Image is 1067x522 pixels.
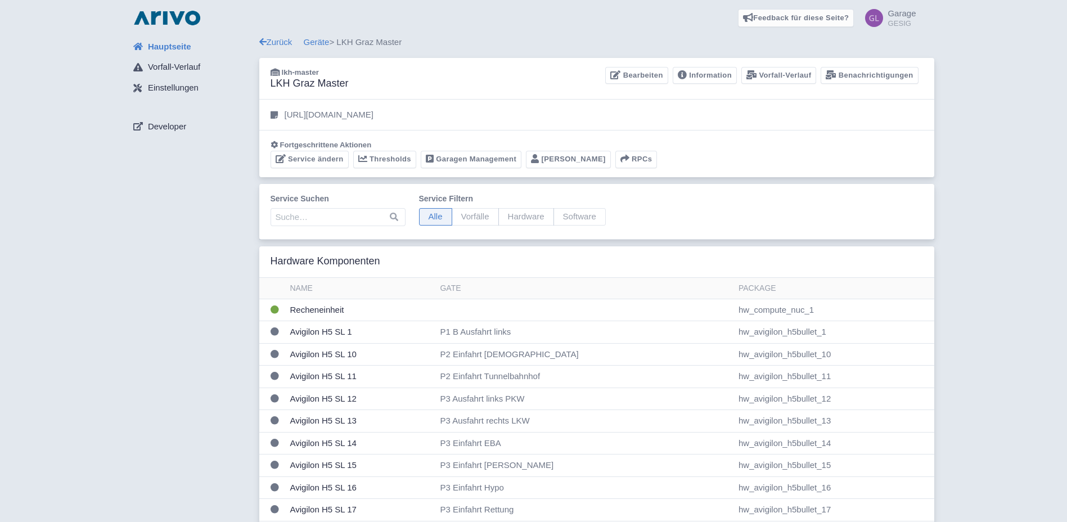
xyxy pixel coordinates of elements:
[282,68,319,76] span: lkh-master
[131,9,203,27] img: logo
[285,109,373,121] p: [URL][DOMAIN_NAME]
[734,321,934,344] td: hw_avigilon_h5bullet_1
[734,388,934,410] td: hw_avigilon_h5bullet_12
[435,432,733,454] td: P3 Einfahrt EBA
[124,78,259,99] a: Einstellungen
[353,151,416,168] a: Thresholds
[738,9,854,27] a: Feedback für diese Seite?
[435,410,733,433] td: P3 Ausfahrt rechts LKW
[124,36,259,57] a: Hauptseite
[304,37,330,47] a: Geräte
[673,67,737,84] a: Information
[452,208,499,226] span: Vorfälle
[286,321,436,344] td: Avigilon H5 SL 1
[286,499,436,521] td: Avigilon H5 SL 17
[286,343,436,366] td: Avigilon H5 SL 10
[435,321,733,344] td: P1 B Ausfahrt links
[286,388,436,410] td: Avigilon H5 SL 12
[280,141,372,149] span: Fortgeschrittene Aktionen
[286,366,436,388] td: Avigilon H5 SL 11
[435,499,733,521] td: P3 Einfahrt Rettung
[271,151,349,168] a: Service ändern
[435,366,733,388] td: P2 Einfahrt Tunnelbahnhof
[435,343,733,366] td: P2 Einfahrt [DEMOGRAPHIC_DATA]
[615,151,658,168] button: RPCs
[734,410,934,433] td: hw_avigilon_h5bullet_13
[419,208,452,226] span: Alle
[286,454,436,477] td: Avigilon H5 SL 15
[271,208,406,226] input: Suche…
[286,278,436,299] th: Name
[124,116,259,137] a: Developer
[741,67,816,84] a: Vorfall-Verlauf
[734,366,934,388] td: hw_avigilon_h5bullet_11
[734,343,934,366] td: hw_avigilon_h5bullet_10
[124,57,259,78] a: Vorfall-Verlauf
[498,208,554,226] span: Hardware
[286,476,436,499] td: Avigilon H5 SL 16
[888,8,916,18] span: Garage
[148,120,186,133] span: Developer
[888,20,916,27] small: GESIG
[734,454,934,477] td: hw_avigilon_h5bullet_15
[271,193,406,205] label: Service suchen
[271,255,380,268] h3: Hardware Komponenten
[435,388,733,410] td: P3 Ausfahrt links PKW
[858,9,916,27] a: Garage GESIG
[286,410,436,433] td: Avigilon H5 SL 13
[734,499,934,521] td: hw_avigilon_h5bullet_17
[435,454,733,477] td: P3 Einfahrt [PERSON_NAME]
[526,151,611,168] a: [PERSON_NAME]
[286,299,436,321] td: Recheneinheit
[148,82,199,94] span: Einstellungen
[435,476,733,499] td: P3 Einfahrt Hypo
[259,36,934,49] div: > LKH Graz Master
[734,432,934,454] td: hw_avigilon_h5bullet_14
[734,278,934,299] th: Package
[148,40,191,53] span: Hauptseite
[421,151,521,168] a: Garagen Management
[286,432,436,454] td: Avigilon H5 SL 14
[605,67,668,84] a: Bearbeiten
[553,208,606,226] span: Software
[734,476,934,499] td: hw_avigilon_h5bullet_16
[419,193,606,205] label: Service filtern
[821,67,918,84] a: Benachrichtigungen
[435,278,733,299] th: Gate
[734,299,934,321] td: hw_compute_nuc_1
[148,61,200,74] span: Vorfall-Verlauf
[271,78,349,90] h3: LKH Graz Master
[259,37,292,47] a: Zurück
